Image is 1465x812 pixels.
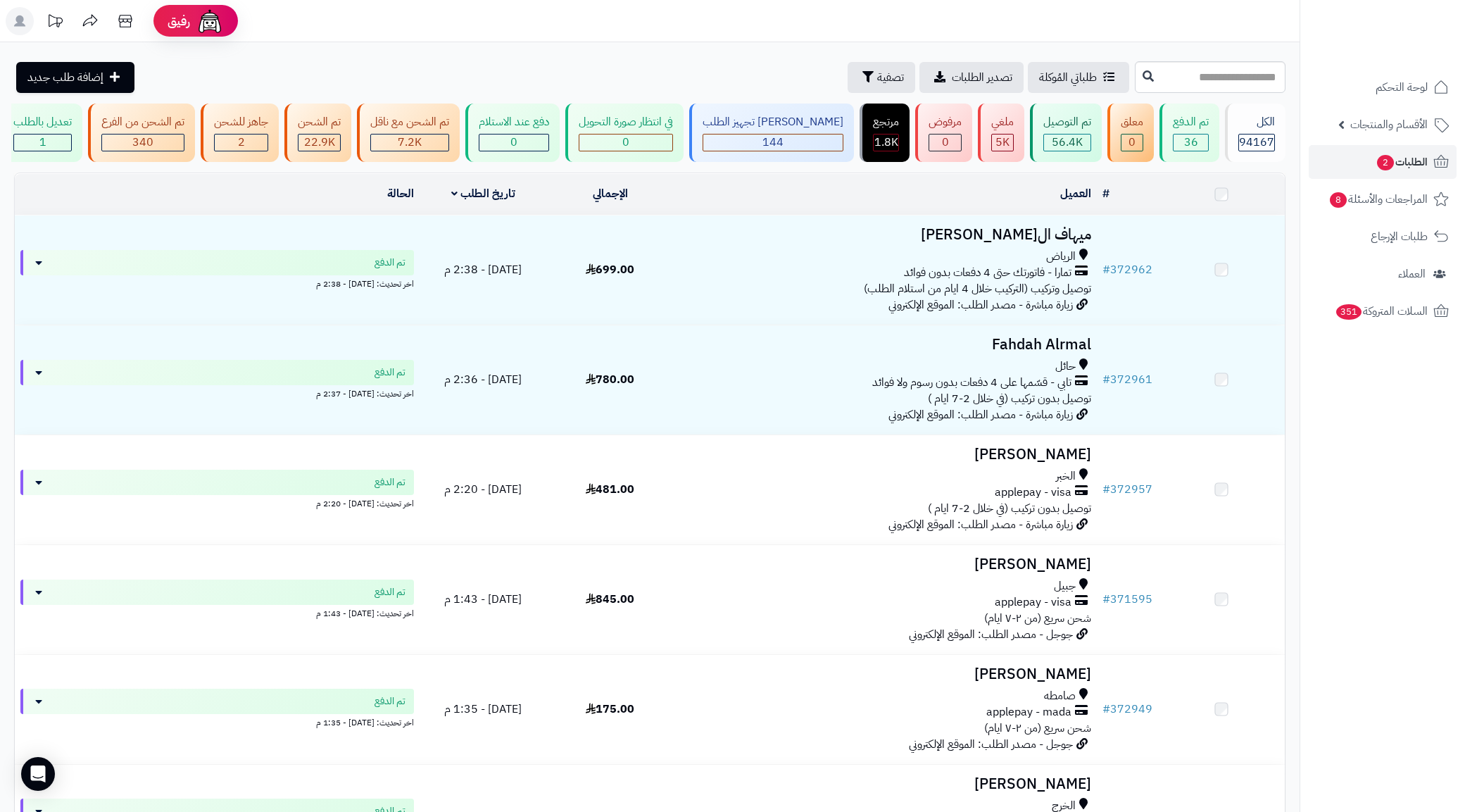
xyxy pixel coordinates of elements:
[975,104,1027,162] a: ملغي 5K
[874,134,898,151] span: 1.8K
[679,337,1091,353] h3: Fahdah Alrmal
[20,714,414,729] div: اخر تحديث: [DATE] - 1:35 م
[444,701,522,718] span: [DATE] - 1:35 م
[586,591,634,608] span: 845.00
[929,114,962,130] div: مرفوض
[877,69,904,86] span: تصفية
[1336,304,1362,320] span: 351
[942,134,949,151] span: 0
[952,69,1012,86] span: تصدير الطلبات
[686,104,857,162] a: [PERSON_NAME] تجهيز الطلب 144
[39,134,46,151] span: 1
[27,69,103,86] span: إضافة طلب جديد
[1105,104,1157,162] a: معلق 0
[451,185,515,202] a: تاريخ الطلب
[593,185,628,202] a: الإجمالي
[586,481,634,498] span: 481.00
[371,135,448,151] div: 7223
[1376,77,1428,97] span: لوحة التحكم
[1377,155,1394,170] span: 2
[909,626,1073,643] span: جوجل - مصدر الطلب: الموقع الإلكتروني
[586,701,634,718] span: 175.00
[444,261,522,278] span: [DATE] - 2:38 م
[20,605,414,620] div: اخر تحديث: [DATE] - 1:43 م
[1102,261,1152,278] a: #372962
[995,485,1071,501] span: applepay - visa
[1102,701,1110,718] span: #
[919,62,1024,93] a: تصدير الطلبات
[1052,134,1083,151] span: 56.4K
[1309,294,1457,328] a: السلات المتروكة351
[1335,301,1428,321] span: السلات المتروكة
[679,666,1091,682] h3: [PERSON_NAME]
[864,280,1091,297] span: توصيل وتركيب (التركيب خلال 4 ايام من استلام الطلب)
[1128,134,1136,151] span: 0
[444,481,522,498] span: [DATE] - 2:20 م
[1102,591,1152,608] a: #371595
[1157,104,1222,162] a: تم الدفع 36
[622,134,629,151] span: 0
[1330,192,1347,208] span: 8
[1173,114,1209,130] div: تم الدفع
[909,736,1073,753] span: جوجل - مصدر الطلب: الموقع الإلكتروني
[984,720,1091,737] span: شحن سريع (من ٢-٧ ايام)
[928,390,1091,407] span: توصيل بدون تركيب (في خلال 2-7 ايام )
[986,704,1071,720] span: applepay - mada
[991,114,1014,130] div: ملغي
[16,62,134,93] a: إضافة طلب جديد
[1239,134,1274,151] span: 94167
[984,610,1091,627] span: شحن سريع (من ٢-٧ ايام)
[1398,264,1426,284] span: العملاء
[586,371,634,388] span: 780.00
[370,114,449,130] div: تم الشحن مع ناقل
[1121,114,1143,130] div: معلق
[1102,481,1110,498] span: #
[375,366,405,380] span: تم الدفع
[168,13,190,30] span: رفيق
[510,134,517,151] span: 0
[20,275,414,290] div: اخر تحديث: [DATE] - 2:38 م
[992,135,1013,151] div: 4954
[375,585,405,599] span: تم الدفع
[198,104,282,162] a: جاهز للشحن 2
[1046,249,1076,265] span: الرياض
[872,375,1071,391] span: تابي - قسّمها على 4 دفعات بدون رسوم ولا فوائد
[995,134,1010,151] span: 5K
[1350,115,1428,135] span: الأقسام والمنتجات
[444,371,522,388] span: [DATE] - 2:36 م
[679,227,1091,243] h3: ميهاف ال[PERSON_NAME]
[586,261,634,278] span: 699.00
[463,104,562,162] a: دفع عند الاستلام 0
[102,135,184,151] div: 340
[238,134,245,151] span: 2
[762,134,784,151] span: 144
[1060,185,1091,202] a: العميل
[1184,134,1198,151] span: 36
[904,265,1071,281] span: تمارا - فاتورتك حتى 4 دفعات بدون فوائد
[1027,104,1105,162] a: تم التوصيل 56.4K
[1328,189,1428,209] span: المراجعات والأسئلة
[1309,182,1457,216] a: المراجعات والأسئلة8
[1309,257,1457,291] a: العملاء
[1102,701,1152,718] a: #372949
[21,757,55,791] div: Open Intercom Messenger
[1309,70,1457,104] a: لوحة التحكم
[888,516,1073,533] span: زيارة مباشرة - مصدر الطلب: الموقع الإلكتروني
[579,135,672,151] div: 0
[375,694,405,708] span: تم الدفع
[703,114,843,130] div: [PERSON_NAME] تجهيز الطلب
[375,475,405,489] span: تم الدفع
[1054,578,1076,594] span: جبيل
[888,406,1073,423] span: زيارة مباشرة - مصدر الطلب: الموقع الإلكتروني
[214,114,268,130] div: جاهز للشحن
[679,556,1091,573] h3: [PERSON_NAME]
[101,114,184,130] div: تم الشحن من الفرع
[1039,69,1097,86] span: طلباتي المُوكلة
[929,135,961,151] div: 0
[1044,135,1090,151] div: 56439
[848,62,915,93] button: تصفية
[1102,371,1152,388] a: #372961
[1044,688,1076,704] span: صامطه
[20,385,414,400] div: اخر تحديث: [DATE] - 2:37 م
[579,114,673,130] div: في انتظار صورة التحويل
